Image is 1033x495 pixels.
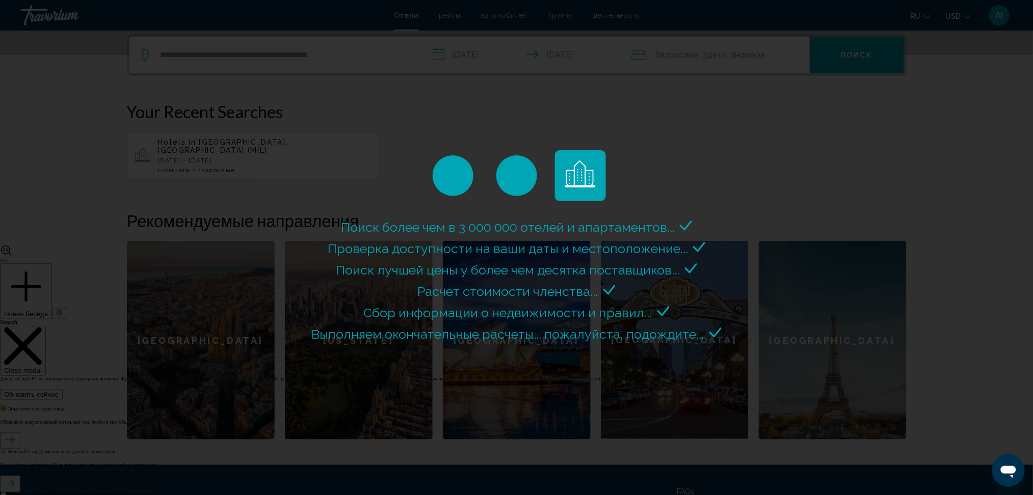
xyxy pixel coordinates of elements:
span: Расчет стоимости членства... [418,284,598,299]
span: Поиск более чем в 3 000 000 отелей и апартаментов... [341,219,675,235]
span: Проверка доступности на ваши даты и местоположение... [328,241,688,256]
iframe: Кнопка запуска окна обмена сообщениями [992,454,1025,487]
span: Поиск лучшей цены у более чем десятка поставщиков... [336,262,680,278]
span: Сбор информации о недвижимости и правил... [364,305,652,320]
span: Выполняем окончательные расчеты... пожалуйста, подождите... [312,326,704,342]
